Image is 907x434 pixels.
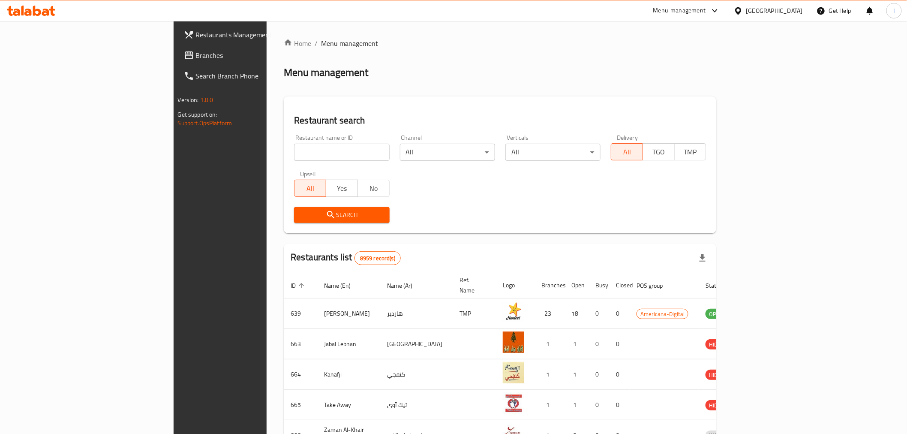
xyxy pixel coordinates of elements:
[291,251,401,265] h2: Restaurants list
[380,298,453,329] td: هارديز
[589,390,609,420] td: 0
[177,45,325,66] a: Branches
[706,339,731,350] div: HIDDEN
[284,66,368,79] h2: Menu management
[609,359,630,390] td: 0
[565,390,589,420] td: 1
[453,298,496,329] td: TMP
[589,359,609,390] td: 0
[565,298,589,329] td: 18
[317,298,380,329] td: [PERSON_NAME]
[300,171,316,177] label: Upsell
[505,144,601,161] div: All
[317,390,380,420] td: Take Away
[387,280,423,291] span: Name (Ar)
[294,144,389,161] input: Search for restaurant name or ID..
[565,272,589,298] th: Open
[565,359,589,390] td: 1
[503,301,524,322] img: Hardee's
[496,272,535,298] th: Logo
[746,6,803,15] div: [GEOGRAPHIC_DATA]
[674,143,706,160] button: TMP
[535,390,565,420] td: 1
[535,359,565,390] td: 1
[589,329,609,359] td: 0
[317,359,380,390] td: Kanafji
[380,390,453,420] td: تيك آوي
[503,392,524,414] img: Take Away
[609,272,630,298] th: Closed
[589,272,609,298] th: Busy
[706,309,727,319] span: OPEN
[324,280,362,291] span: Name (En)
[177,24,325,45] a: Restaurants Management
[653,6,706,16] div: Menu-management
[617,135,638,141] label: Delivery
[615,146,640,158] span: All
[294,114,706,127] h2: Restaurant search
[380,359,453,390] td: كنفجي
[178,94,199,105] span: Version:
[354,251,401,265] div: Total records count
[678,146,703,158] span: TMP
[503,332,524,353] img: Jabal Lebnan
[178,118,232,129] a: Support.OpsPlatform
[178,109,217,120] span: Get support on:
[361,182,386,195] span: No
[565,329,589,359] td: 1
[294,207,389,223] button: Search
[321,38,378,48] span: Menu management
[326,180,358,197] button: Yes
[357,180,390,197] button: No
[609,298,630,329] td: 0
[535,298,565,329] td: 23
[330,182,354,195] span: Yes
[692,248,713,268] div: Export file
[706,401,731,410] span: HIDDEN
[893,6,895,15] span: I
[355,254,400,262] span: 8959 record(s)
[535,329,565,359] td: 1
[196,71,318,81] span: Search Branch Phone
[706,400,731,410] div: HIDDEN
[706,370,731,380] span: HIDDEN
[177,66,325,86] a: Search Branch Phone
[196,30,318,40] span: Restaurants Management
[706,340,731,350] span: HIDDEN
[609,329,630,359] td: 0
[291,280,307,291] span: ID
[503,362,524,383] img: Kanafji
[706,280,733,291] span: Status
[200,94,213,105] span: 1.0.0
[643,143,675,160] button: TGO
[317,329,380,359] td: Jabal Lebnan
[294,180,326,197] button: All
[301,210,382,220] span: Search
[298,182,323,195] span: All
[460,275,486,295] span: Ref. Name
[637,280,674,291] span: POS group
[637,309,688,319] span: Americana-Digital
[611,143,643,160] button: All
[196,50,318,60] span: Branches
[284,38,716,48] nav: breadcrumb
[400,144,495,161] div: All
[589,298,609,329] td: 0
[609,390,630,420] td: 0
[646,146,671,158] span: TGO
[535,272,565,298] th: Branches
[380,329,453,359] td: [GEOGRAPHIC_DATA]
